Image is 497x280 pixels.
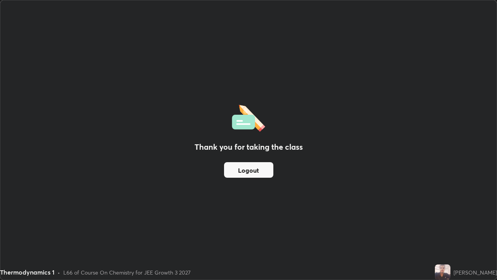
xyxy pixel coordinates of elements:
div: L66 of Course On Chemistry for JEE Growth 3 2027 [63,268,191,276]
img: offlineFeedback.1438e8b3.svg [232,102,265,132]
div: • [57,268,60,276]
button: Logout [224,162,273,178]
h2: Thank you for taking the class [195,141,303,153]
img: 73469f3a0533488fa98b30d297c2c94e.jpg [435,264,450,280]
div: [PERSON_NAME] [454,268,497,276]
